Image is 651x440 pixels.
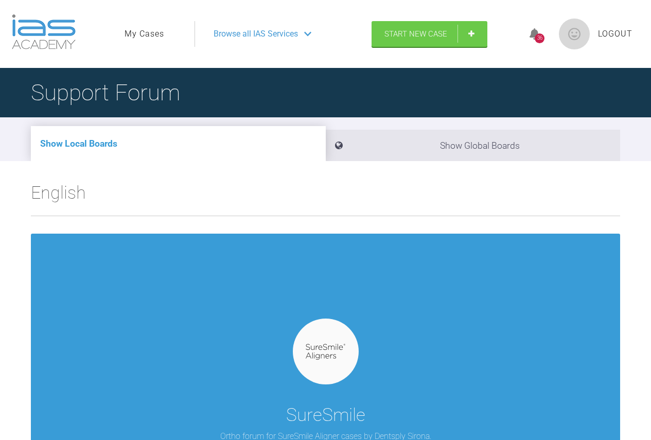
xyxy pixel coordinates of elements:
span: Start New Case [384,29,447,39]
img: profile.png [559,19,590,49]
li: Show Local Boards [31,126,326,161]
a: My Cases [125,27,164,41]
h2: English [31,179,620,216]
span: Browse all IAS Services [214,27,298,41]
div: SureSmile [286,401,365,430]
li: Show Global Boards [326,130,621,161]
img: suresmile.935bb804.svg [306,344,345,360]
a: Logout [598,27,632,41]
div: 36 [535,33,544,43]
h1: Support Forum [31,75,180,111]
a: Start New Case [372,21,487,47]
img: logo-light.3e3ef733.png [12,14,76,49]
